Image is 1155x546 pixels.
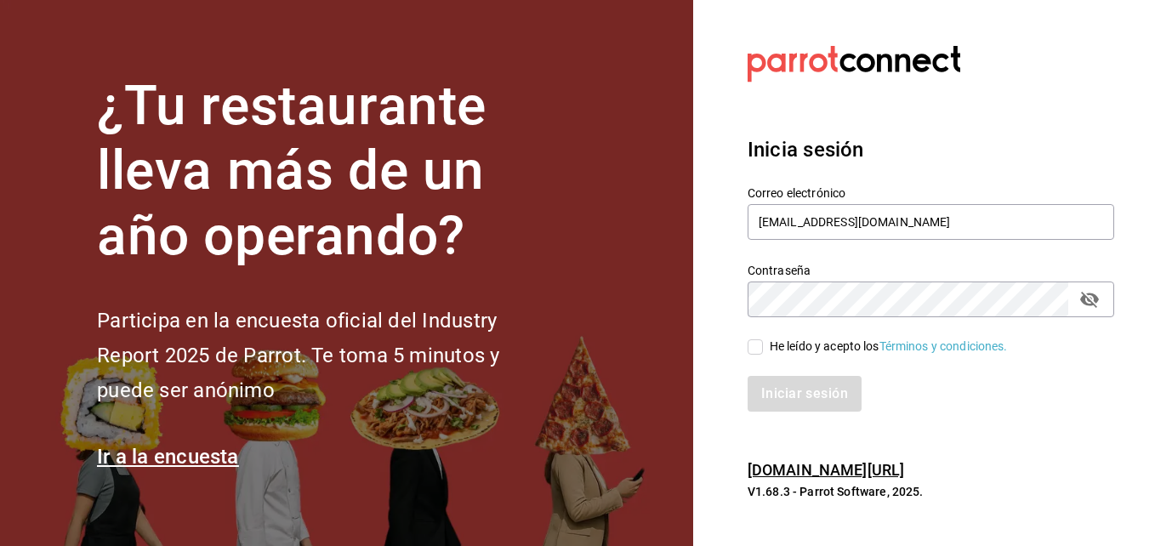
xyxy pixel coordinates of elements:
input: Ingresa tu correo electrónico [748,204,1114,240]
h3: Inicia sesión [748,134,1114,165]
h1: ¿Tu restaurante lleva más de un año operando? [97,74,556,270]
a: Ir a la encuesta [97,445,239,469]
a: [DOMAIN_NAME][URL] [748,461,904,479]
a: Términos y condiciones. [879,339,1008,353]
button: passwordField [1075,285,1104,314]
label: Contraseña [748,264,1114,276]
label: Correo electrónico [748,186,1114,198]
h2: Participa en la encuesta oficial del Industry Report 2025 de Parrot. Te toma 5 minutos y puede se... [97,304,556,407]
div: He leído y acepto los [770,338,1008,355]
p: V1.68.3 - Parrot Software, 2025. [748,483,1114,500]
